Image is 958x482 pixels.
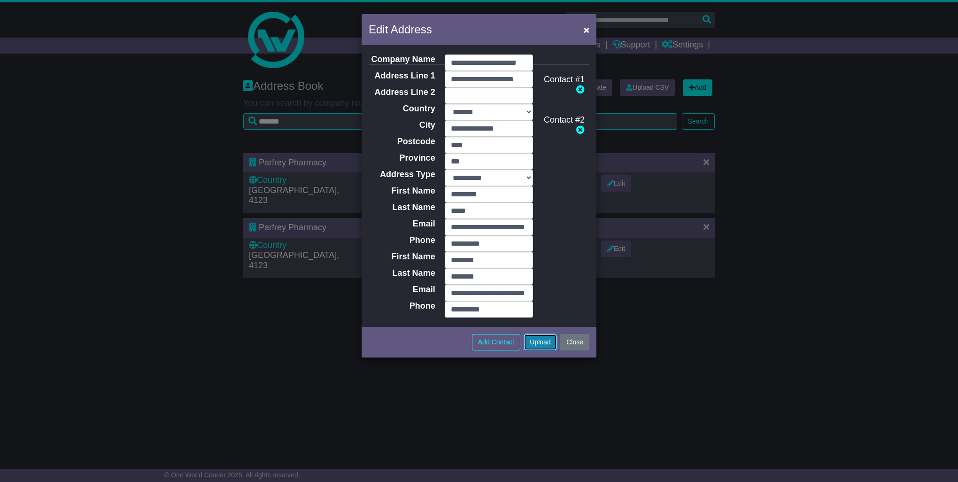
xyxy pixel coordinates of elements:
[362,170,440,180] label: Address Type
[362,252,440,262] label: First Name
[362,153,440,163] label: Province
[544,115,585,124] span: Contact #2
[584,24,589,35] span: ×
[362,87,440,98] label: Address Line 2
[579,20,594,39] button: Close
[362,235,440,246] label: Phone
[362,219,440,229] label: Email
[362,268,440,279] label: Last Name
[524,334,556,350] button: Upload
[362,54,440,65] label: Company Name
[362,301,440,311] label: Phone
[362,186,440,196] label: First Name
[362,137,440,147] label: Postcode
[362,120,440,131] label: City
[369,21,432,38] h5: Edit Address
[560,334,589,350] button: Close
[362,104,440,114] label: Country
[544,75,585,84] span: Contact #1
[362,71,440,81] label: Address Line 1
[362,285,440,295] label: Email
[362,202,440,213] label: Last Name
[472,334,520,350] button: Add Contact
